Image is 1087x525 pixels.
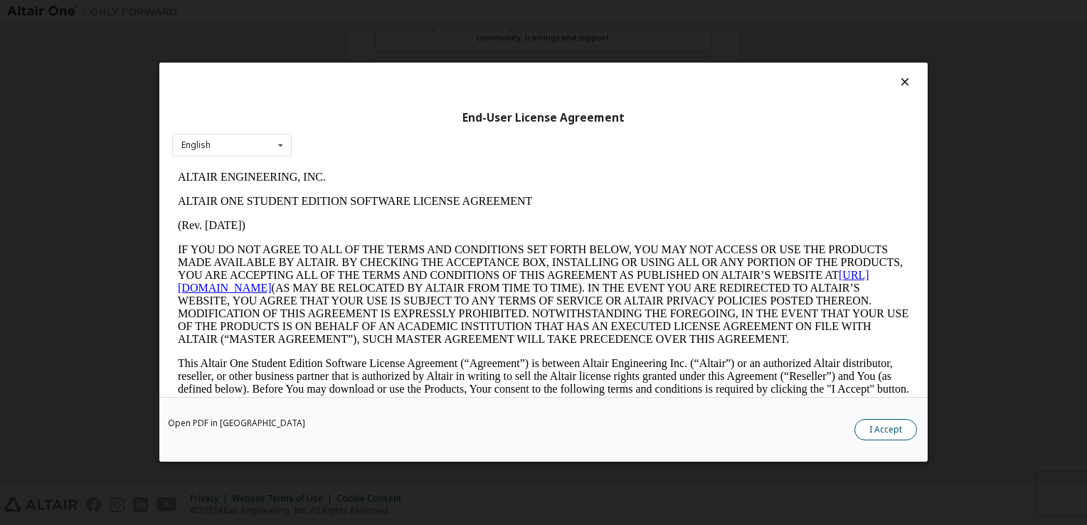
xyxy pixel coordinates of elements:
[172,111,915,125] div: End-User License Agreement
[168,420,305,428] a: Open PDF in [GEOGRAPHIC_DATA]
[6,78,737,181] p: IF YOU DO NOT AGREE TO ALL OF THE TERMS AND CONDITIONS SET FORTH BELOW, YOU MAY NOT ACCESS OR USE...
[6,192,737,243] p: This Altair One Student Edition Software License Agreement (“Agreement”) is between Altair Engine...
[6,30,737,43] p: ALTAIR ONE STUDENT EDITION SOFTWARE LICENSE AGREEMENT
[6,54,737,67] p: (Rev. [DATE])
[181,141,211,149] div: English
[6,104,697,129] a: [URL][DOMAIN_NAME]
[854,420,917,441] button: I Accept
[6,6,737,18] p: ALTAIR ENGINEERING, INC.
